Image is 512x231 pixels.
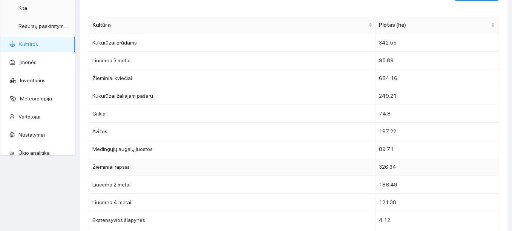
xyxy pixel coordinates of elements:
th: this column's title is Kultūra,this column is sortable [89,16,376,34]
a: Kita [18,5,27,11]
span: Kultūra [92,21,367,29]
td: 684.16 [376,69,499,87]
td: 326.34 [376,158,499,176]
td: 187.22 [376,123,499,140]
td: Avižos [89,123,376,140]
a: Ūkio analitika [18,150,50,156]
a: Kultūros [19,41,38,47]
td: 249.21 [376,87,499,105]
td: Ekstensyvios šlapynės [89,211,376,229]
td: Liucerna 4 metai [89,194,376,211]
a: Nustatymai [18,132,45,138]
a: Resursų paskirstymas [18,23,69,29]
td: Kukurūzai žaliajam pašaru [89,87,376,105]
a: Inventorius [20,77,46,83]
a: Meteorologija [20,95,52,102]
td: 74.8 [376,105,499,123]
a: Įmonės [19,59,37,65]
a: Vartotojai [18,114,40,120]
td: Liucerna 3 metai [89,52,376,69]
td: 121.38 [376,194,499,211]
td: Kukurūzai grūdams [89,34,376,52]
td: Grikiai [89,105,376,123]
td: Liucerna 2 metai [89,176,376,194]
td: 4.12 [376,211,499,229]
td: 188.49 [376,176,499,194]
td: 342.55 [376,34,499,52]
td: 89.71 [376,140,499,158]
span: Plotas (ha) [379,21,490,29]
td: Medingųjų augalų juostos [89,140,376,158]
td: Žieminiai kviečiai [89,69,376,87]
th: this column's title is Plotas (ha),this column is sortable [376,16,499,34]
td: 95.89 [376,52,499,69]
td: Žieminiai rapsai [89,158,376,176]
